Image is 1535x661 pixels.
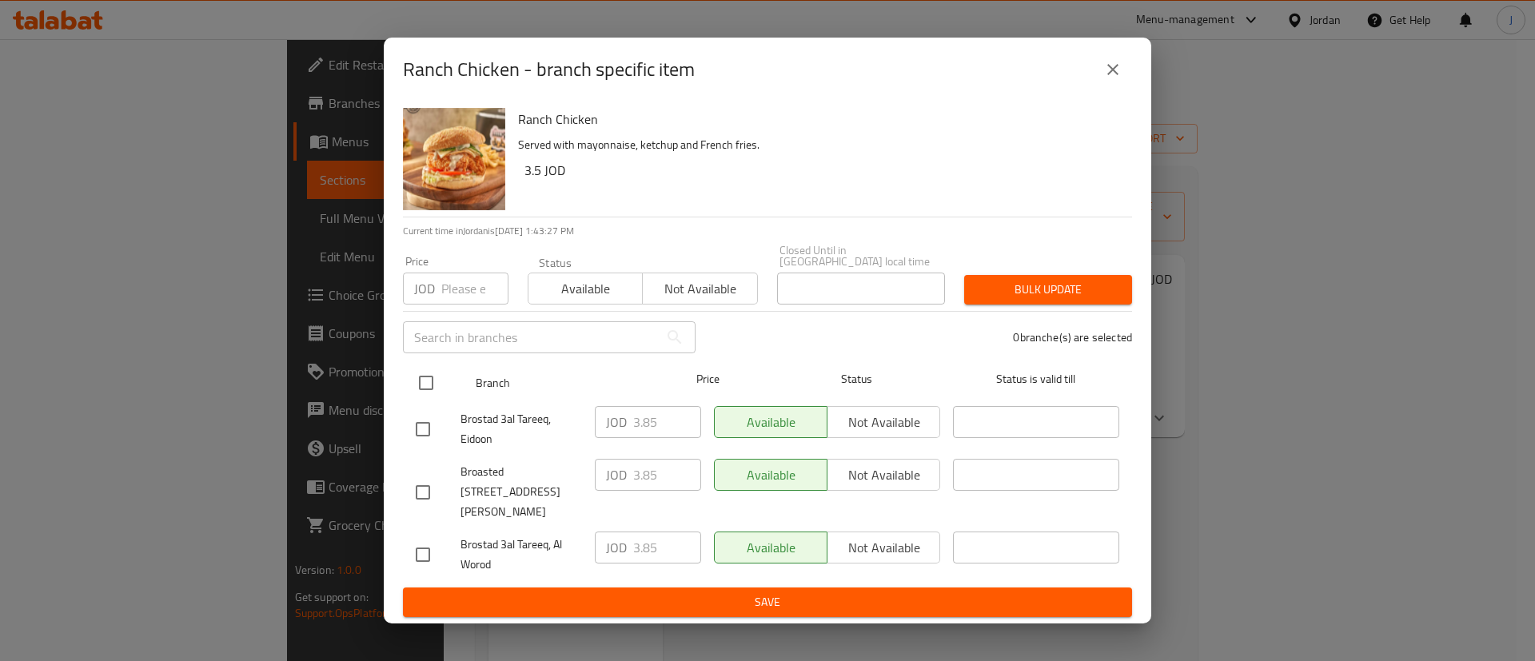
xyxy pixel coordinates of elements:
p: JOD [606,412,627,432]
p: JOD [606,465,627,484]
p: 0 branche(s) are selected [1013,329,1132,345]
input: Please enter price [633,532,701,563]
span: Broasted [STREET_ADDRESS][PERSON_NAME] [460,462,582,522]
span: Status is valid till [953,369,1119,389]
p: Current time in Jordan is [DATE] 1:43:27 PM [403,224,1132,238]
span: Not available [649,277,751,301]
button: Not available [642,273,757,305]
span: Brostad 3al Tareeq, Eidoon [460,409,582,449]
span: Available [535,277,636,301]
h6: Ranch Chicken [518,108,1119,130]
p: JOD [414,279,435,298]
h2: Ranch Chicken - branch specific item [403,57,695,82]
span: Price [655,369,761,389]
img: Ranch Chicken [403,108,505,210]
input: Search in branches [403,321,659,353]
span: Bulk update [977,280,1119,300]
button: close [1094,50,1132,89]
button: Save [403,587,1132,617]
h6: 3.5 JOD [524,159,1119,181]
span: Brostad 3al Tareeq, Al Worod [460,535,582,575]
span: Save [416,592,1119,612]
input: Please enter price [441,273,508,305]
button: Bulk update [964,275,1132,305]
span: Status [774,369,940,389]
p: JOD [606,538,627,557]
input: Please enter price [633,459,701,491]
input: Please enter price [633,406,701,438]
span: Branch [476,373,642,393]
p: Served with mayonnaise, ketchup and French fries. [518,135,1119,155]
button: Available [528,273,643,305]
